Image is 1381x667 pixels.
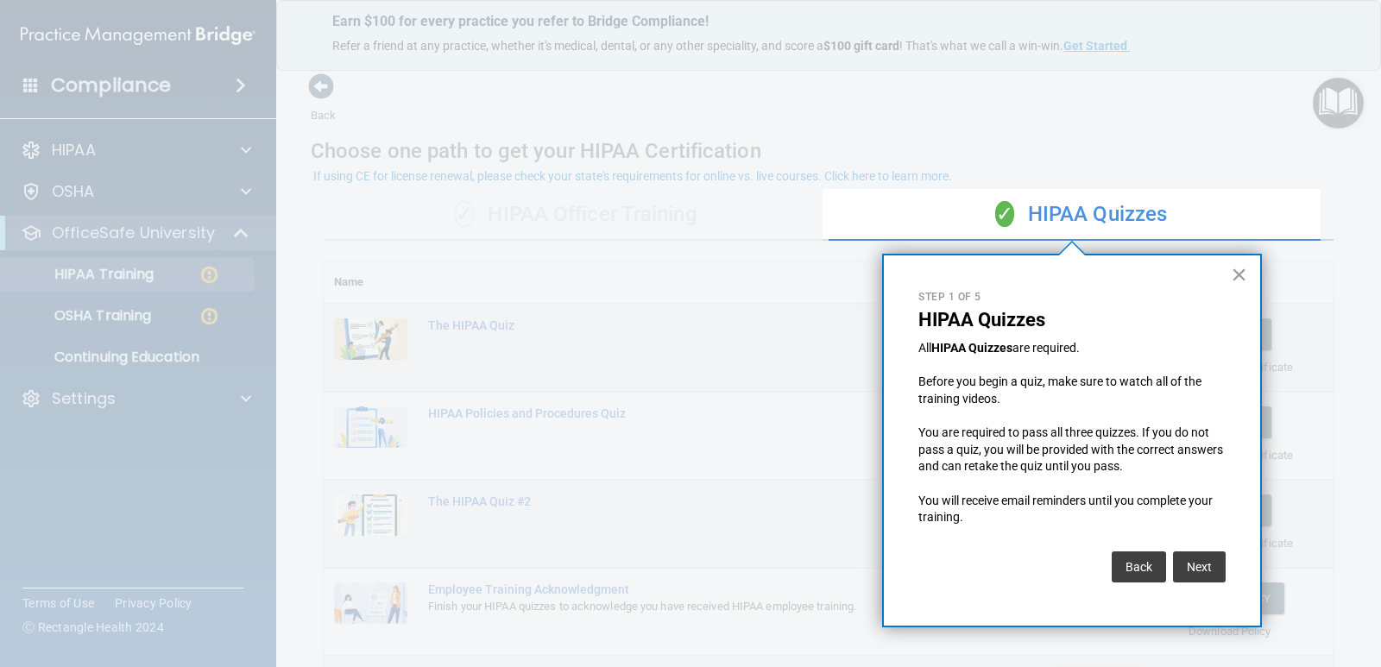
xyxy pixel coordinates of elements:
[931,341,1012,355] strong: HIPAA Quizzes
[918,493,1226,526] p: You will receive email reminders until you complete your training.
[918,341,931,355] span: All
[918,374,1226,407] p: Before you begin a quiz, make sure to watch all of the training videos.
[1012,341,1080,355] span: are required.
[918,290,1226,305] p: Step 1 of 5
[918,309,1226,331] p: HIPAA Quizzes
[1112,551,1166,582] button: Back
[1173,551,1226,582] button: Next
[995,201,1014,227] span: ✓
[829,189,1334,241] div: HIPAA Quizzes
[918,425,1226,475] p: You are required to pass all three quizzes. If you do not pass a quiz, you will be provided with ...
[1231,261,1247,288] button: Close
